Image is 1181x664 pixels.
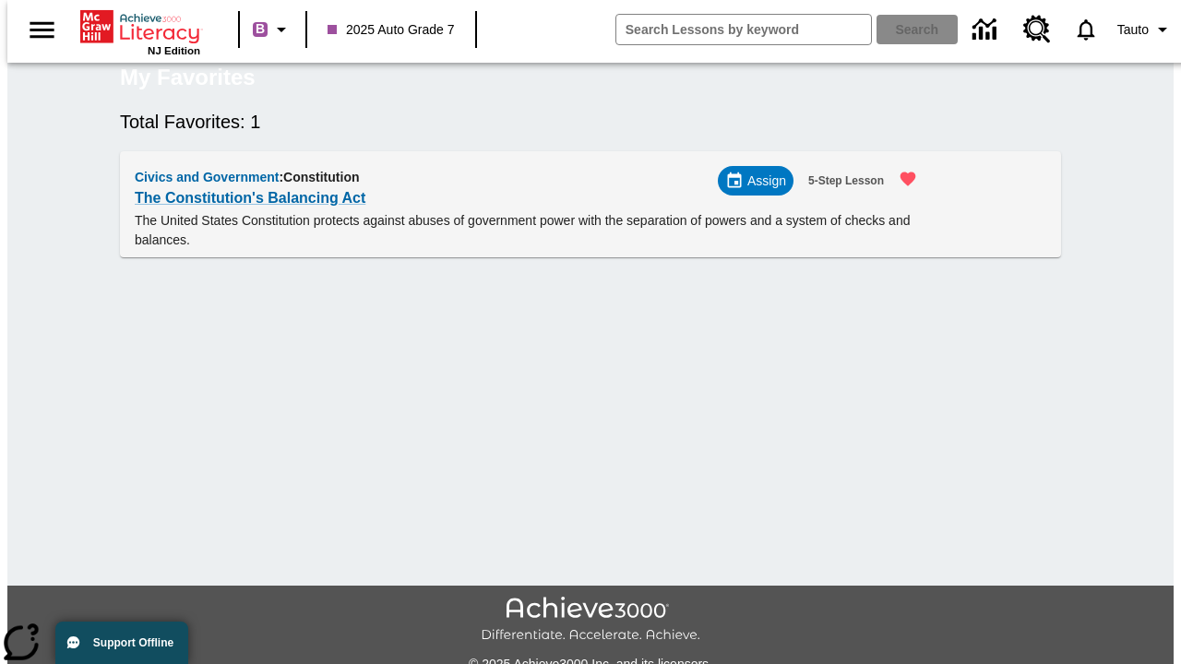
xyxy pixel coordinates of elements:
[120,63,256,92] h5: My Favorites
[148,45,200,56] span: NJ Edition
[15,3,69,57] button: Open side menu
[120,107,1061,136] h6: Total Favorites: 1
[1062,6,1110,53] a: Notifications
[747,172,786,191] span: Assign
[80,6,200,56] div: Home
[481,597,700,644] img: Achieve3000 Differentiate Accelerate Achieve
[1012,5,1062,54] a: Resource Center, Will open in new tab
[80,8,200,45] a: Home
[616,15,871,44] input: search field
[55,622,188,664] button: Support Offline
[328,20,455,40] span: 2025 Auto Grade 7
[801,166,891,196] button: 5-Step Lesson
[93,636,173,649] span: Support Offline
[1117,20,1149,40] span: Tauto
[718,166,793,196] div: Assign Choose Dates
[135,185,365,211] a: The Constitution's Balancing Act
[808,172,884,191] span: 5-Step Lesson
[1110,13,1181,46] button: Profile/Settings
[961,5,1012,55] a: Data Center
[245,13,300,46] button: Boost Class color is purple. Change class color
[135,211,928,250] p: The United States Constitution protects against abuses of government power with the separation of...
[279,170,359,184] span: : Constitution
[135,170,279,184] span: Civics and Government
[256,18,265,41] span: B
[888,159,928,199] button: Remove from Favorites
